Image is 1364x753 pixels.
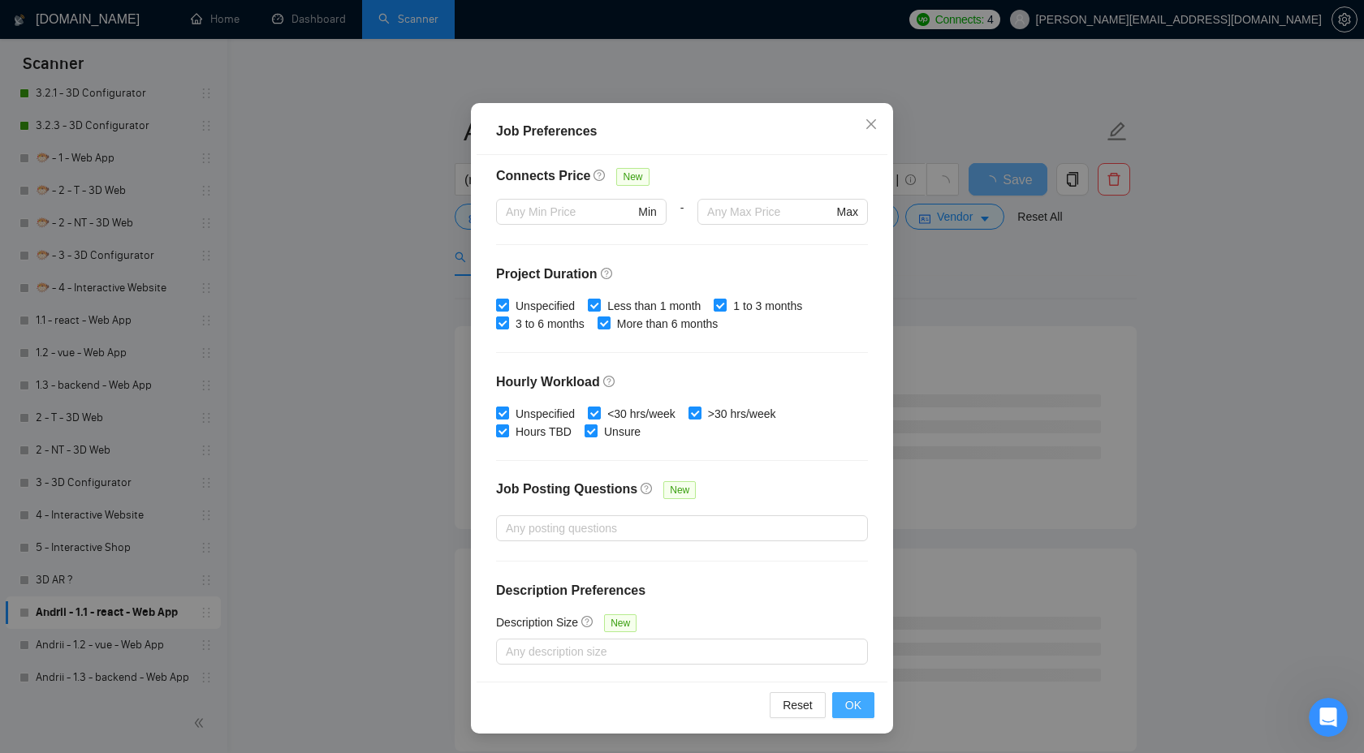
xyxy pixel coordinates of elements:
[496,480,637,499] h4: Job Posting Questions
[79,8,119,20] h1: Mariia
[638,203,657,221] span: Min
[509,405,581,423] span: Unspecified
[13,93,312,241] div: Profile image for MariiaMariiafrom [DOMAIN_NAME]Hey[EMAIL_ADDRESS][DOMAIN_NAME],Looks likeyour Up...
[849,103,893,147] button: Close
[770,692,826,718] button: Reset
[601,267,614,280] span: question-circle
[496,166,590,186] h4: Connects Price
[701,405,783,423] span: >30 hrs/week
[496,581,868,600] h4: Description Preferences
[496,372,868,392] h4: Hourly Workload
[581,615,594,628] span: question-circle
[33,153,291,169] div: Hey ,
[25,531,38,544] button: Emoji picker
[496,265,868,284] h4: Project Duration
[46,9,72,35] img: Profile image for Mariia
[72,120,105,132] span: Mariia
[832,692,874,718] button: OK
[509,297,581,315] span: Unspecified
[55,153,254,166] a: [EMAIL_ADDRESS][DOMAIN_NAME]
[77,531,90,544] button: Upload attachment
[616,168,649,186] span: New
[667,199,697,244] div: -
[496,613,578,631] h5: Description Size
[1309,698,1348,737] iframe: To enrich screen reader interactions, please activate Accessibility in Grammarly extension settings
[509,423,578,441] span: Hours TBD
[254,6,285,37] button: Home
[601,297,707,315] span: Less than 1 month
[496,122,868,141] div: Job Preferences
[33,177,291,209] div: Looks like .
[663,481,696,499] span: New
[604,614,637,632] span: New
[11,6,41,37] button: go back
[603,375,616,388] span: question-circle
[285,6,314,36] div: Close
[89,178,221,191] b: your Upwork agency
[278,525,304,551] button: Send a message…
[103,531,116,544] button: Start recording
[611,315,725,333] span: More than 6 months
[727,297,809,315] span: 1 to 3 months
[845,696,861,714] span: OK
[594,169,606,182] span: question-circle
[707,203,833,221] input: Any Max Price
[51,531,64,544] button: Gif picker
[14,497,311,525] textarea: Message…
[79,20,195,37] p: Active in the last 15m
[13,93,312,260] div: Mariia says…
[598,423,647,441] span: Unsure
[509,315,591,333] span: 3 to 6 months
[105,120,221,132] span: from [DOMAIN_NAME]
[865,118,878,131] span: close
[601,405,682,423] span: <30 hrs/week
[783,696,813,714] span: Reset
[837,203,858,221] span: Max
[641,482,654,495] span: question-circle
[506,203,635,221] input: Any Min Price
[33,114,59,140] img: Profile image for Mariia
